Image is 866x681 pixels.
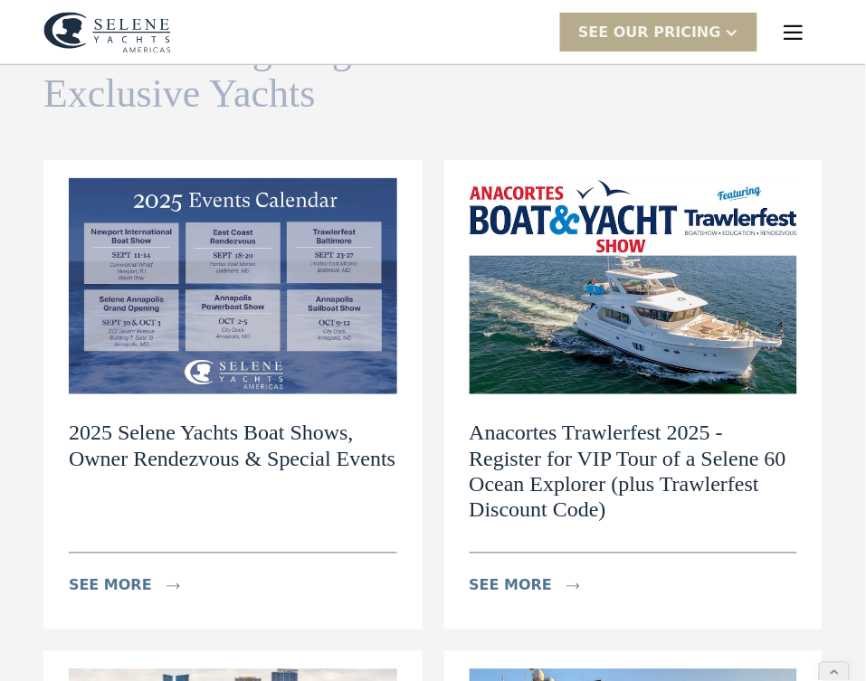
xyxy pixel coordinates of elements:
h2: Anacortes Trawlerfest 2025 - Register for VIP Tour of a Selene 60 Ocean Explorer (plus Trawlerfes... [470,420,798,524]
h1: Events - [43,29,566,117]
a: home [43,12,171,53]
div: SEE Our Pricing [578,22,721,43]
h2: 2025 Selene Yachts Boat Shows, Owner Rendezvous & Special Events [69,420,397,472]
img: icon [167,583,180,590]
a: 2025 Selene Yachts Boat Shows, Owner Rendezvous & Special Eventssee moreicon [43,160,423,629]
img: icon [566,583,580,590]
a: Anacortes Trawlerfest 2025 - Register for VIP Tour of a Selene 60 Ocean Explorer (plus Trawlerfes... [444,160,823,629]
img: logo [43,12,171,53]
div: see more [470,575,553,597]
span: Navigating the World of Exclusive Yachts [43,28,561,116]
div: menu [765,4,823,61]
div: SEE Our Pricing [560,13,757,52]
div: see more [69,575,152,597]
